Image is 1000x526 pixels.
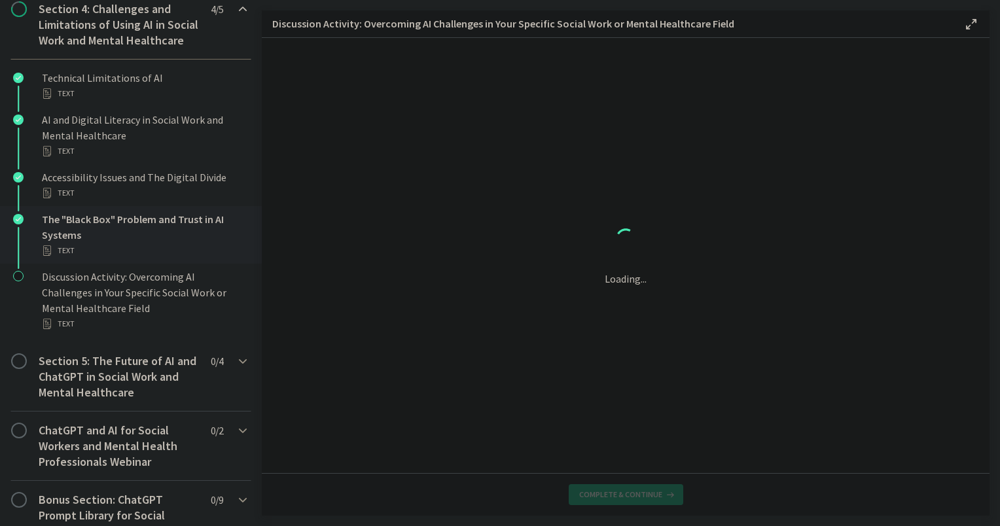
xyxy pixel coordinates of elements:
[42,211,246,258] div: The "Black Box" Problem and Trust in AI Systems
[605,225,647,255] div: 1
[211,353,223,369] span: 0 / 4
[42,143,246,159] div: Text
[42,169,246,201] div: Accessibility Issues and The Digital Divide
[42,86,246,101] div: Text
[42,269,246,332] div: Discussion Activity: Overcoming AI Challenges in Your Specific Social Work or Mental Healthcare F...
[39,423,198,470] h2: ChatGPT and AI for Social Workers and Mental Health Professionals Webinar
[39,353,198,400] h2: Section 5: The Future of AI and ChatGPT in Social Work and Mental Healthcare
[39,1,198,48] h2: Section 4: Challenges and Limitations of Using AI in Social Work and Mental Healthcare
[211,423,223,438] span: 0 / 2
[579,489,662,500] span: Complete & continue
[13,73,24,83] i: Completed
[605,271,647,287] p: Loading...
[42,70,246,101] div: Technical Limitations of AI
[569,484,683,505] button: Complete & continue
[42,185,246,201] div: Text
[13,114,24,125] i: Completed
[13,214,24,224] i: Completed
[42,112,246,159] div: AI and Digital Literacy in Social Work and Mental Healthcare
[272,16,942,31] h3: Discussion Activity: Overcoming AI Challenges in Your Specific Social Work or Mental Healthcare F...
[42,316,246,332] div: Text
[211,492,223,508] span: 0 / 9
[211,1,223,17] span: 4 / 5
[42,243,246,258] div: Text
[13,172,24,183] i: Completed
